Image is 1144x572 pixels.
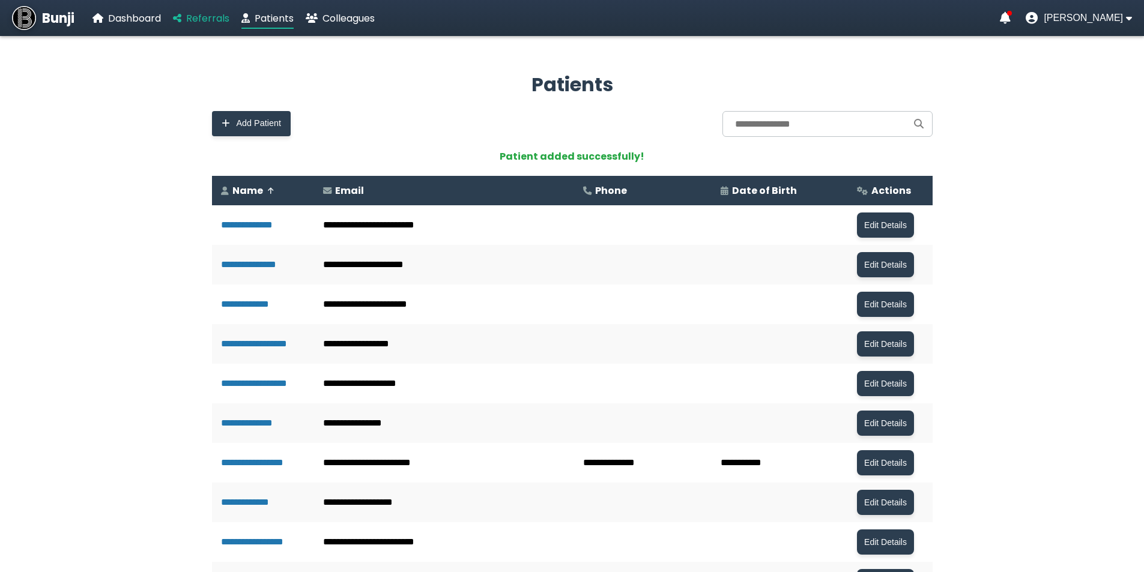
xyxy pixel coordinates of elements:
[1026,12,1132,24] button: User menu
[42,8,74,28] span: Bunji
[173,11,229,26] a: Referrals
[255,11,294,25] span: Patients
[857,252,914,277] button: Edit
[857,411,914,436] button: Edit
[857,292,914,317] button: Edit
[212,149,933,164] div: Patient added successfully!
[212,176,315,205] th: Name
[857,529,914,555] button: Edit
[857,371,914,396] button: Edit
[237,118,281,128] span: Add Patient
[108,11,161,25] span: Dashboard
[848,176,932,205] th: Actions
[857,490,914,515] button: Edit
[712,176,848,205] th: Date of Birth
[574,176,712,205] th: Phone
[1000,12,1011,24] a: Notifications
[857,212,914,238] button: Edit
[1044,13,1123,23] span: [PERSON_NAME]
[857,331,914,357] button: Edit
[212,111,291,136] button: Add Patient
[12,6,36,30] img: Bunji Dental Referral Management
[322,11,375,25] span: Colleagues
[92,11,161,26] a: Dashboard
[186,11,229,25] span: Referrals
[314,176,574,205] th: Email
[12,6,74,30] a: Bunji
[306,11,375,26] a: Colleagues
[857,450,914,475] button: Edit
[212,70,933,99] h2: Patients
[241,11,294,26] a: Patients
